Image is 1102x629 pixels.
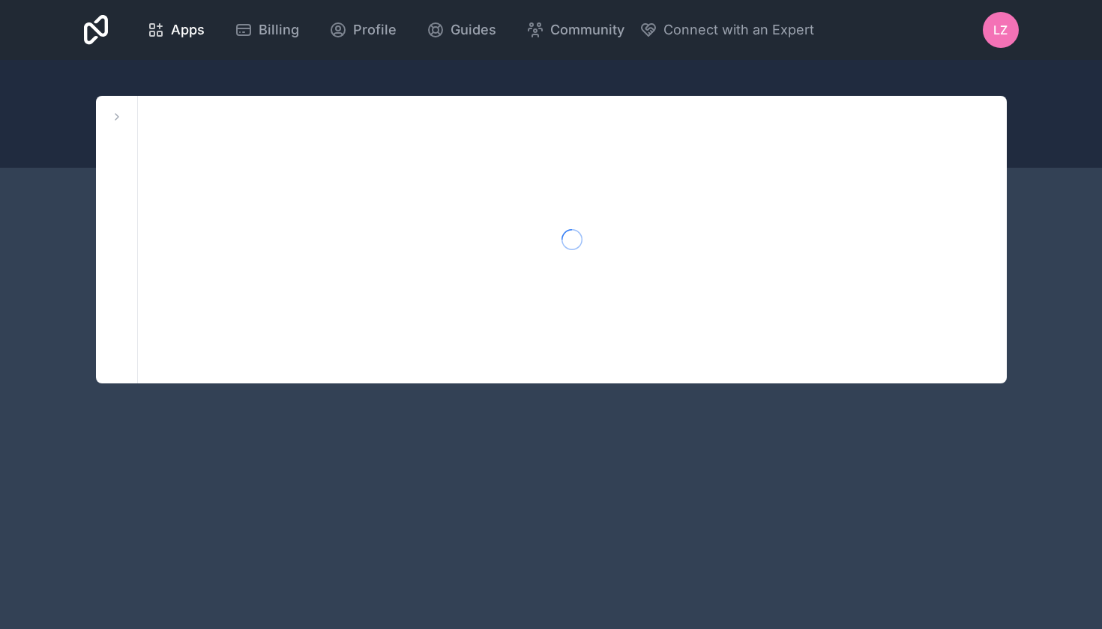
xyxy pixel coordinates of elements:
[451,19,496,40] span: Guides
[550,19,624,40] span: Community
[415,13,508,46] a: Guides
[514,13,636,46] a: Community
[259,19,299,40] span: Billing
[663,19,814,40] span: Connect with an Expert
[223,13,311,46] a: Billing
[317,13,409,46] a: Profile
[135,13,217,46] a: Apps
[993,21,1008,39] span: LZ
[171,19,205,40] span: Apps
[639,19,814,40] button: Connect with an Expert
[353,19,397,40] span: Profile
